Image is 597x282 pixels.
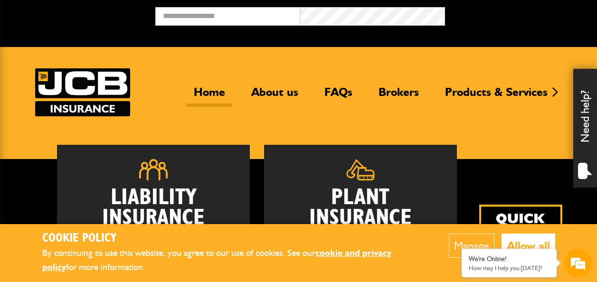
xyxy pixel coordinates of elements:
[573,69,597,188] div: Need help?
[35,68,130,116] img: JCB Insurance Services logo
[469,255,550,263] div: We're Online!
[35,68,130,116] a: JCB Insurance Services
[445,7,590,22] button: Broker Login
[42,231,420,246] h2: Cookie Policy
[42,247,391,273] a: cookie and privacy policy
[278,188,443,228] h2: Plant Insurance
[502,234,555,258] button: Allow all
[438,85,555,107] a: Products & Services
[449,234,494,258] button: Manage
[244,85,305,107] a: About us
[187,85,232,107] a: Home
[317,85,360,107] a: FAQs
[371,85,426,107] a: Brokers
[71,188,236,234] h2: Liability Insurance
[469,264,550,272] p: How may I help you today?
[42,246,420,275] p: By continuing to use this website, you agree to our use of cookies. See our for more information.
